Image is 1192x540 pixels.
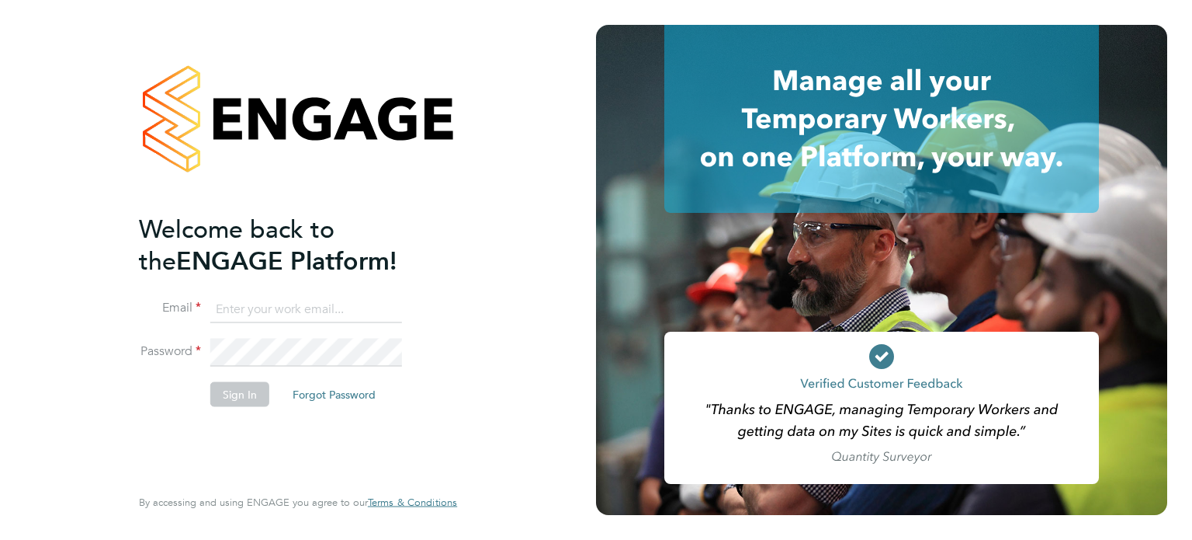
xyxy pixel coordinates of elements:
[139,343,201,360] label: Password
[368,496,457,509] span: Terms & Conditions
[139,496,457,509] span: By accessing and using ENGAGE you agree to our
[139,213,442,277] h2: ENGAGE Platform!
[210,295,402,323] input: Enter your work email...
[368,496,457,509] a: Terms & Conditions
[280,382,388,407] button: Forgot Password
[139,300,201,316] label: Email
[139,214,334,276] span: Welcome back to the
[210,382,269,407] button: Sign In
